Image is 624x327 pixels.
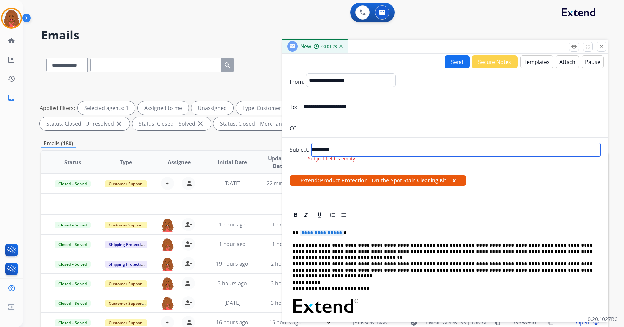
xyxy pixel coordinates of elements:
button: Send [445,55,470,68]
img: avatar [2,9,21,27]
span: 3 hours ago [271,280,300,287]
span: Updated Date [264,154,294,170]
span: Extend: Product Protection - On-the-Spot Stain Cleaning Kit [290,175,466,186]
span: Closed – Solved [55,241,91,248]
span: Closed – Solved [55,280,91,287]
div: Selected agents: 1 [78,101,135,115]
p: 0.20.1027RC [588,315,617,323]
img: agent-avatar [161,238,174,251]
span: Customer Support [105,319,147,326]
div: Bold [291,210,301,220]
span: Customer Support [105,180,147,187]
img: agent-avatar [161,218,174,232]
span: + [166,319,169,326]
span: 3 hours ago [218,280,247,287]
span: 1 hour ago [219,221,246,228]
span: Closed – Solved [55,180,91,187]
mat-icon: search [224,61,231,69]
p: Subject: [290,146,309,154]
button: x [453,177,456,184]
mat-icon: person_add [184,319,192,326]
img: agent-avatar [161,296,174,310]
p: Emails (180) [41,139,76,148]
img: agent-avatar [161,257,174,271]
mat-icon: fullscreen [585,44,591,50]
span: Customer Support [105,280,147,287]
span: Initial Date [218,158,247,166]
span: Subject field is empty. [308,155,356,162]
div: Bullet List [338,210,348,220]
span: Assignee [168,158,191,166]
div: Unassigned [191,101,233,115]
mat-icon: close [196,120,204,128]
mat-icon: list_alt [8,56,15,64]
span: 19 hours ago [216,260,248,267]
span: [EMAIL_ADDRESS][DOMAIN_NAME] [424,319,491,326]
span: 1 hour ago [272,221,299,228]
h2: Emails [41,29,608,42]
span: Customer Support [105,300,147,307]
mat-icon: person_remove [184,221,192,228]
span: [DATE] [224,299,241,306]
mat-icon: person_remove [184,279,192,287]
button: Attach [556,55,579,68]
mat-icon: history [8,75,15,83]
mat-icon: home [8,37,15,45]
mat-icon: person_remove [184,299,192,307]
div: Status: Closed – Merchant Transfer [213,117,322,130]
span: Closed – Solved [55,261,91,268]
span: Status [64,158,81,166]
mat-icon: content_copy [548,319,554,325]
div: Status: Closed – Solved [132,117,211,130]
button: Pause [582,55,604,68]
span: 2 hours ago [271,260,300,267]
span: 00:01:23 [321,44,337,49]
mat-icon: explore [410,319,418,326]
mat-icon: person_add [184,179,192,187]
span: Customer Support [105,222,147,228]
span: Closed – Solved [55,319,91,326]
div: Underline [315,210,324,220]
span: 16 hours ago [216,319,248,326]
span: [PERSON_NAME] claims pics 2 [353,319,426,326]
button: Templates [520,55,553,68]
div: Assigned to me [138,101,189,115]
mat-icon: close [115,120,123,128]
p: CC: [290,124,298,132]
button: Secure Notes [472,55,518,68]
div: Type: Customer Support [236,101,319,115]
mat-icon: person_remove [184,260,192,268]
span: 22 minutes ago [267,180,304,187]
span: New [300,43,311,50]
p: To: [290,103,297,111]
div: Status: Closed - Unresolved [40,117,130,130]
span: Shipping Protection [105,261,149,268]
p: From: [290,78,304,86]
mat-icon: remove_red_eye [571,44,577,50]
button: + [161,177,174,190]
mat-icon: content_copy [495,319,501,325]
span: Type [120,158,132,166]
span: 16 hours ago [269,319,302,326]
span: Shipping Protection [105,241,149,248]
span: 3 hours ago [271,299,300,306]
mat-icon: person_remove [184,240,192,248]
span: + [166,179,169,187]
p: Applied filters: [40,104,75,112]
span: Open [576,319,589,326]
div: Ordered List [328,210,338,220]
span: Closed – Solved [55,300,91,307]
div: Italic [301,210,311,220]
span: [DATE] [224,180,241,187]
mat-icon: close [599,44,604,50]
img: agent-avatar [161,277,174,290]
mat-icon: inbox [8,94,15,101]
span: 1 hour ago [219,241,246,248]
span: Closed – Solved [55,222,91,228]
span: 1 hour ago [272,241,299,248]
span: 39698940-d655-4b6b-ba8d-d01e9dbfae92 [512,319,614,326]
